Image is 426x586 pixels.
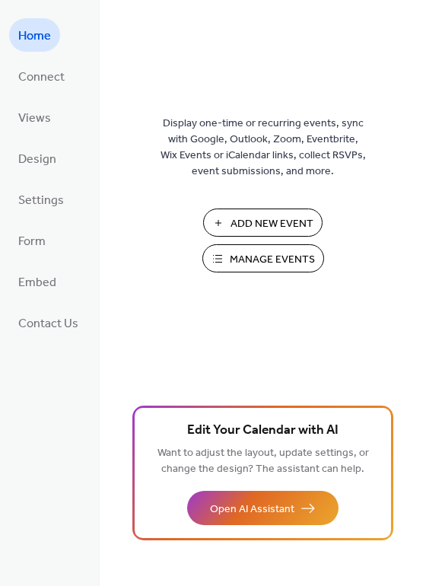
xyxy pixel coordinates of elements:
button: Manage Events [202,244,324,272]
a: Embed [9,265,65,298]
span: Connect [18,65,65,90]
span: Display one-time or recurring events, sync with Google, Outlook, Zoom, Eventbrite, Wix Events or ... [161,116,366,180]
span: Add New Event [230,216,313,232]
button: Add New Event [203,209,323,237]
a: Views [9,100,60,134]
span: Contact Us [18,312,78,336]
a: Design [9,142,65,175]
button: Open AI Assistant [187,491,339,525]
span: Open AI Assistant [210,502,294,518]
a: Home [9,18,60,52]
span: Views [18,107,51,131]
span: Embed [18,271,56,295]
span: Home [18,24,51,49]
span: Form [18,230,46,254]
a: Form [9,224,55,257]
span: Settings [18,189,64,213]
span: Design [18,148,56,172]
a: Contact Us [9,306,87,339]
a: Connect [9,59,74,93]
span: Want to adjust the layout, update settings, or change the design? The assistant can help. [157,443,369,479]
span: Edit Your Calendar with AI [187,420,339,441]
span: Manage Events [230,252,315,268]
a: Settings [9,183,73,216]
